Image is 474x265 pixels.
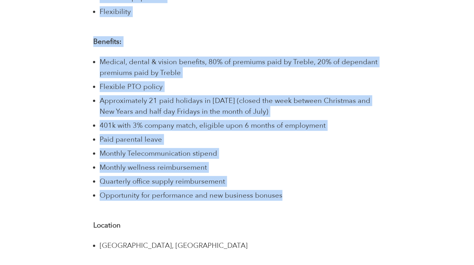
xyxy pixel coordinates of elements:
span: Quarterly office supply reimbursement [100,177,225,186]
strong: Benefits: [93,37,122,46]
span: 401k with 3% company match, eligible upon 6 months of employment [100,121,326,130]
span: Flexible PTO policy [100,82,163,92]
span: Monthly wellness reimbursement [100,163,207,172]
strong: Location [93,221,121,230]
span: Paid parental leave [100,135,162,144]
span: Medical, dental & vision benefits, 80% of premiums paid by Treble, 20% of dependant premiums paid... [100,57,378,78]
li: [GEOGRAPHIC_DATA], [GEOGRAPHIC_DATA] [100,240,381,251]
span: Flexibility [100,7,131,17]
span: Approximately 21 paid holidays in [DATE] (closed the week between Christmas and New Years and hal... [100,96,370,116]
span: Monthly Telecommunication stipend [100,149,217,158]
span: Opportunity for performance and new business bonuses [100,191,282,200]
